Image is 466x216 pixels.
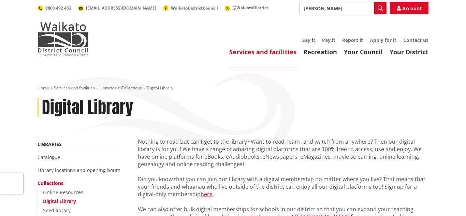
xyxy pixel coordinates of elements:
a: Digital Library [43,198,76,204]
a: Report it [342,37,363,43]
a: Say it [302,37,315,43]
a: Apply for it [370,37,396,43]
a: Library locations and opening hours [38,167,120,173]
a: Collections [121,85,142,91]
a: Your Council [344,48,383,56]
span: Digital Library [147,85,173,91]
span: [EMAIL_ADDRESS][DOMAIN_NAME] [86,5,156,11]
a: @WaikatoDistrict [225,5,268,11]
p: Nothing to read but can’t get to the library? Want to read, learn, and watch from anywhere? Then ... [138,138,428,168]
h1: Digital Library [42,98,133,118]
nav: breadcrumb [38,85,428,91]
a: Libraries [100,85,116,91]
a: here [201,190,213,198]
span: 0800 492 452 [45,5,71,11]
a: Seed library [43,207,71,214]
a: Collections [38,180,63,186]
a: Your District [390,48,428,56]
a: [EMAIL_ADDRESS][DOMAIN_NAME] [78,5,156,11]
a: Online Resources [43,189,83,196]
input: Search input [299,2,387,14]
a: 0800 492 452 [38,5,71,11]
a: Catalogue [38,154,60,160]
span: @WaikatoDistrict [233,5,268,11]
a: Services and facilities [54,85,95,91]
p: Did you know that you can join our library with a digital membership no matter where you live? Th... [138,175,428,198]
a: Contact us [403,37,428,43]
a: Services and facilities [229,48,296,56]
a: Account [390,2,428,14]
img: Waikato District Council - Te Kaunihera aa Takiwaa o Waikato [38,22,89,56]
a: Libraries [38,141,62,147]
iframe: Messenger Launcher [435,187,459,212]
a: WaikatoDistrictCouncil [163,5,218,11]
span: WaikatoDistrictCouncil [171,5,218,11]
a: Pay it [322,37,335,43]
a: Home [38,85,49,91]
a: Recreation [303,48,337,56]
